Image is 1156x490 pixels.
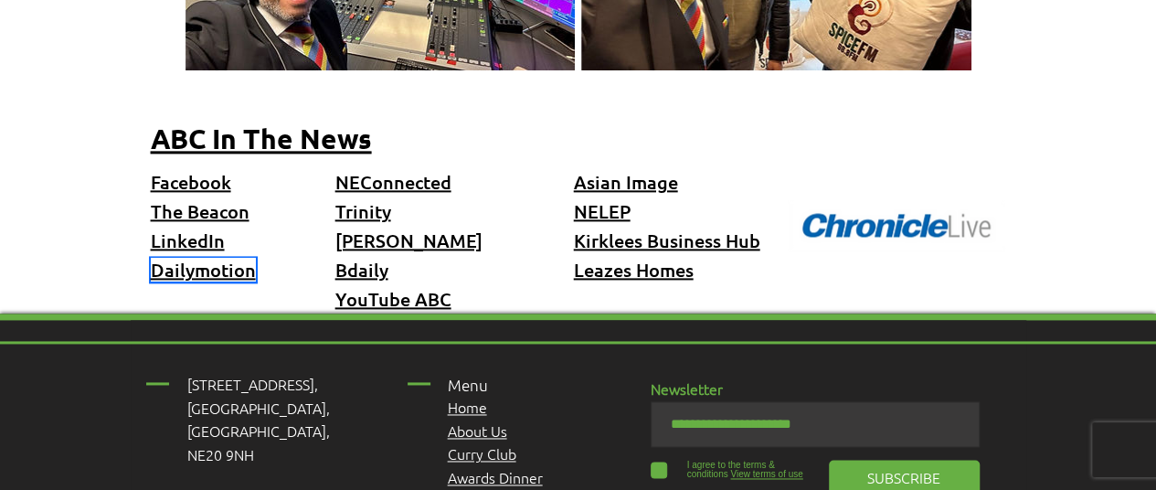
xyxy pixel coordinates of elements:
span: Kirklees Business Hub [574,229,760,252]
a: The Beacon [151,199,249,223]
a: NELEP [574,200,631,222]
span: LinkedIn [151,229,225,252]
a: Dailymotion [151,258,256,282]
span: [GEOGRAPHIC_DATA], [187,398,330,418]
span: [STREET_ADDRESS], [187,374,318,394]
span: NELEP [574,199,631,223]
span: ABC In The News [151,122,372,155]
a: NEConnected [335,170,451,194]
span: YouTube ABC [335,287,451,311]
span: NE20 9NH [187,444,254,464]
span: Menu [448,375,488,395]
img: chronicle logo.png [788,200,1005,251]
a: LinkedIn [151,229,225,251]
a: Leazes Homes [574,258,694,282]
a: Bdaily [335,258,388,282]
a: Asian Image [574,171,678,193]
a: Home [448,397,487,417]
span: SUBSCRIBE [867,467,940,487]
a: YouTube ABC [335,288,451,310]
span: Asian Image [574,170,678,194]
span: I agree to the terms & conditions [687,460,775,479]
a: Curry Club [448,443,516,463]
span: View terms of use [730,469,802,479]
a: Trinity [PERSON_NAME] [335,199,483,252]
a: View terms of use [728,469,803,479]
a: Awards Dinner [448,467,543,487]
a: Facebook [151,171,231,193]
a: About Us [448,421,507,441]
span: [GEOGRAPHIC_DATA], [187,421,330,441]
span: Newsletter [651,378,723,399]
span: Facebook [151,170,231,194]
